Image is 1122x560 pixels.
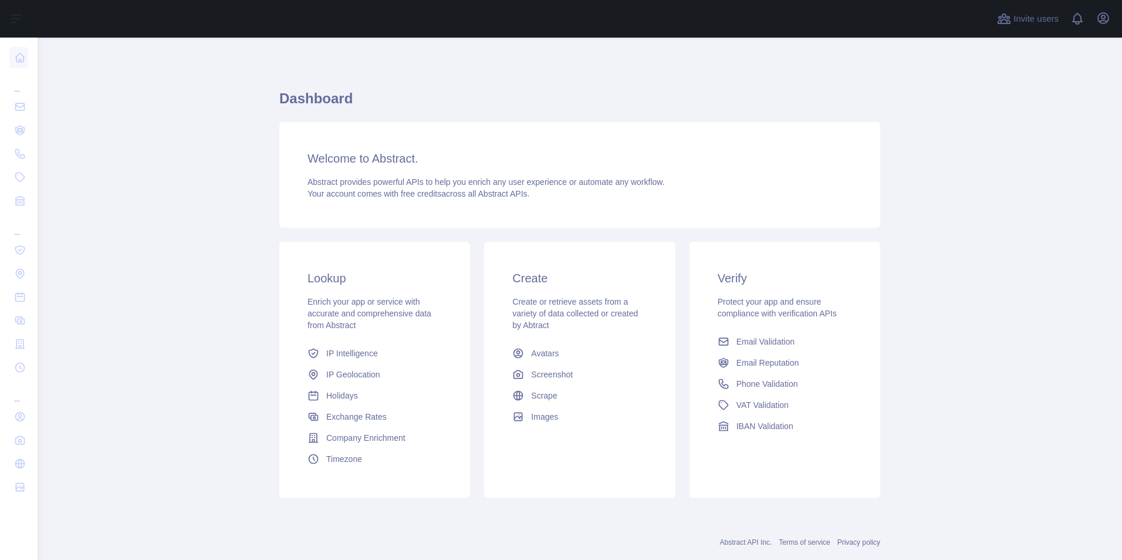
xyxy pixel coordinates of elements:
[736,336,795,348] span: Email Validation
[531,369,573,380] span: Screenshot
[508,406,651,427] a: Images
[326,348,378,359] span: IP Intelligence
[718,270,852,286] h3: Verify
[279,89,880,117] h1: Dashboard
[736,357,799,369] span: Email Reputation
[303,406,447,427] a: Exchange Rates
[307,189,529,198] span: Your account comes with across all Abstract APIs.
[307,270,442,286] h3: Lookup
[303,427,447,448] a: Company Enrichment
[326,432,405,444] span: Company Enrichment
[508,343,651,364] a: Avatars
[531,348,559,359] span: Avatars
[713,416,857,437] a: IBAN Validation
[307,150,852,167] h3: Welcome to Abstract.
[713,352,857,373] a: Email Reputation
[401,189,441,198] span: free credits
[508,364,651,385] a: Screenshot
[9,380,28,404] div: ...
[736,399,789,411] span: VAT Validation
[303,448,447,470] a: Timezone
[326,390,358,402] span: Holidays
[720,538,772,546] a: Abstract API Inc.
[736,378,798,390] span: Phone Validation
[779,538,830,546] a: Terms of service
[995,9,1061,28] button: Invite users
[303,364,447,385] a: IP Geolocation
[713,331,857,352] a: Email Validation
[326,411,387,423] span: Exchange Rates
[736,420,793,432] span: IBAN Validation
[512,270,647,286] h3: Create
[508,385,651,406] a: Scrape
[713,373,857,394] a: Phone Validation
[303,343,447,364] a: IP Intelligence
[718,297,837,318] span: Protect your app and ensure compliance with verification APIs
[303,385,447,406] a: Holidays
[9,214,28,237] div: ...
[326,453,362,465] span: Timezone
[837,538,880,546] a: Privacy policy
[531,411,558,423] span: Images
[531,390,557,402] span: Scrape
[307,177,665,187] span: Abstract provides powerful APIs to help you enrich any user experience or automate any workflow.
[1013,12,1059,26] span: Invite users
[713,394,857,416] a: VAT Validation
[307,297,431,330] span: Enrich your app or service with accurate and comprehensive data from Abstract
[326,369,380,380] span: IP Geolocation
[512,297,638,330] span: Create or retrieve assets from a variety of data collected or created by Abtract
[9,70,28,94] div: ...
